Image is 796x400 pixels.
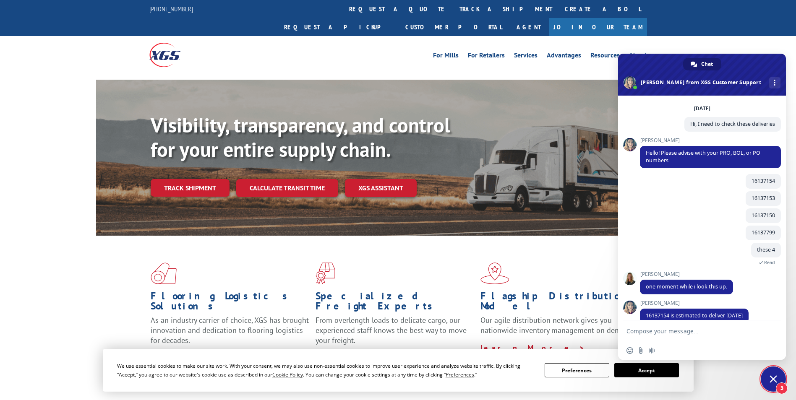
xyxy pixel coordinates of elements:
div: Close chat [761,366,786,392]
a: Resources [590,52,620,61]
h1: Specialized Freight Experts [316,291,474,315]
span: 16137150 [752,212,775,219]
h1: Flagship Distribution Model [480,291,639,315]
a: Agent [508,18,549,36]
img: xgs-icon-flagship-distribution-model-red [480,262,509,284]
div: [DATE] [694,106,710,111]
span: 3 [776,382,788,394]
a: For Mills [433,52,459,61]
textarea: Compose your message... [626,327,759,335]
a: Calculate transit time [236,179,338,197]
span: Cookie Policy [272,371,303,378]
span: one moment while i look this up. [646,283,727,290]
img: xgs-icon-total-supply-chain-intelligence-red [151,262,177,284]
span: As an industry carrier of choice, XGS has brought innovation and dedication to flooring logistics... [151,315,309,345]
span: Chat [701,58,713,70]
span: Insert an emoji [626,347,633,354]
span: Send a file [637,347,644,354]
a: XGS ASSISTANT [345,179,417,197]
span: 16137153 [752,195,775,202]
a: About [629,52,647,61]
span: Read [764,260,775,265]
a: Join Our Team [549,18,647,36]
a: Customer Portal [399,18,508,36]
span: [PERSON_NAME] [640,300,749,306]
p: From overlength loads to delicate cargo, our experienced staff knows the best way to move your fr... [316,315,474,353]
button: Preferences [545,363,609,377]
div: We use essential cookies to make our site work. With your consent, we may also use non-essential ... [117,361,535,379]
a: Track shipment [151,179,230,197]
span: Our agile distribution network gives you nationwide inventory management on demand. [480,315,635,335]
span: 16137154 [752,177,775,184]
a: Request a pickup [278,18,399,36]
span: Preferences [446,371,474,378]
img: xgs-icon-focused-on-flooring-red [316,262,335,284]
a: Services [514,52,538,61]
span: Hello! Please advise with your PRO, BOL, or PO numbers [646,149,760,164]
a: [PHONE_NUMBER] [149,5,193,13]
h1: Flooring Logistics Solutions [151,291,309,315]
b: Visibility, transparency, and control for your entire supply chain. [151,112,450,162]
div: Chat [683,58,721,70]
div: More channels [769,77,780,88]
span: 16137799 [752,229,775,236]
a: Advantages [547,52,581,61]
div: Cookie Consent Prompt [103,349,694,392]
button: Accept [614,363,679,377]
span: [PERSON_NAME] [640,271,733,277]
span: these 4 [757,246,775,253]
span: Hi, I need to check these deliveries [690,120,775,127]
a: For Retailers [468,52,505,61]
span: [PERSON_NAME] [640,138,781,143]
span: Audio message [648,347,655,354]
span: 16137154 is estimated to deliver [DATE] [646,312,743,319]
a: Learn More > [480,343,585,353]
